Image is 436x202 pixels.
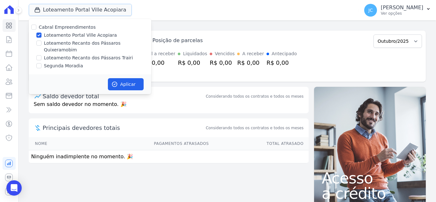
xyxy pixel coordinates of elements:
div: R$ 0,00 [178,58,207,67]
label: Segunda Moradia [44,63,83,69]
label: Cabral Empreendimentos [39,25,96,30]
div: Total a receber [142,50,176,57]
button: JC [PERSON_NAME] Ver opções [359,1,436,19]
div: R$ 0,00 [210,58,235,67]
label: Loteamento Recanto dos Pássaros Quixeramobim [44,40,151,53]
label: Loteamento Recanto dos Pássaros Trairi [44,55,133,61]
p: Sem saldo devedor no momento. 🎉 [29,101,309,113]
span: a crédito [322,186,418,201]
span: Acesso [322,170,418,186]
div: Antecipado [272,50,297,57]
th: Total Atrasado [209,137,309,150]
button: Loteamento Portal Ville Acopiara [29,4,132,16]
span: JC [368,8,373,12]
button: Aplicar [108,78,144,90]
div: R$ 0,00 [142,58,176,67]
label: Loteamento Portal Ville Acopiara [44,32,117,39]
div: Open Intercom Messenger [6,180,22,196]
th: Pagamentos Atrasados [79,137,209,150]
div: Saldo devedor total [43,92,205,101]
p: [PERSON_NAME] [381,4,423,11]
th: Nome [29,137,79,150]
div: Liquidados [183,50,207,57]
div: Posição de parcelas [153,37,203,44]
td: Ninguém inadimplente no momento. 🎉 [29,150,309,163]
p: Ver opções [381,11,423,16]
span: Principais devedores totais [43,123,205,132]
div: Vencidos [215,50,235,57]
div: R$ 0,00 [267,58,297,67]
div: R$ 0,00 [237,58,264,67]
div: A receber [242,50,264,57]
span: Considerando todos os contratos e todos os meses [206,125,304,131]
div: Considerando todos os contratos e todos os meses [206,94,304,99]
